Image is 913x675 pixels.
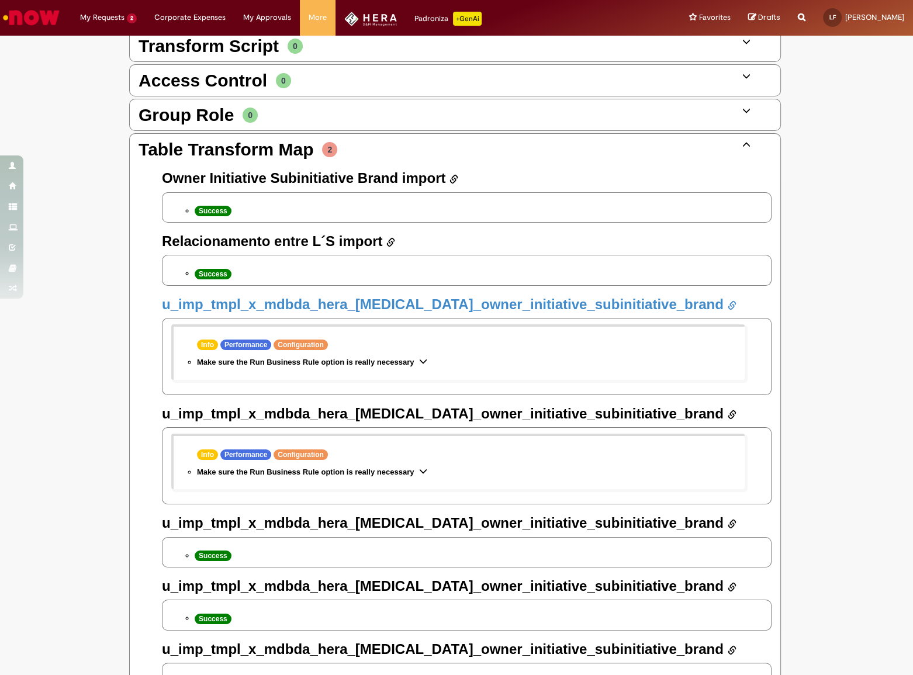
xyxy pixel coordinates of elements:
[197,468,414,476] span: Make sure the Run Business Rule option is really necessary
[197,340,218,350] span: Info
[758,12,780,23] span: Drafts
[748,12,780,23] a: Drafts
[162,233,395,249] a: Relacionamento entre L´S import
[274,340,328,350] span: Configuration
[220,449,271,460] span: Performance
[162,296,736,312] a: u_imp_tmpl_x_mdbda_hera_[MEDICAL_DATA]_owner_initiative_subinitiative_brand
[414,12,482,26] div: Padroniza
[154,12,226,23] span: Corporate Expenses
[344,12,397,26] img: HeraLogo.png
[162,170,458,186] a: Owner Initiative Subinitiative Brand import
[829,13,836,21] span: LF
[162,641,736,657] a: u_imp_tmpl_x_mdbda_hera_[MEDICAL_DATA]_owner_initiative_subinitiative_brand
[309,12,327,23] span: More
[197,358,414,366] span: Make sure the Run Business Rule option is really necessary
[197,449,218,460] span: Info
[243,12,291,23] span: My Approvals
[699,12,731,23] span: Favorites
[162,406,736,421] a: u_imp_tmpl_x_mdbda_hera_[MEDICAL_DATA]_owner_initiative_subinitiative_brand
[220,340,271,350] span: Performance
[322,142,337,157] span: 2
[127,13,137,23] span: 2
[195,551,231,561] span: Success
[195,269,231,279] span: Success
[274,449,328,460] span: Configuration
[195,614,231,624] span: Success
[276,73,291,88] span: 0
[162,578,736,594] a: u_imp_tmpl_x_mdbda_hera_[MEDICAL_DATA]_owner_initiative_subinitiative_brand
[80,12,124,23] span: My Requests
[243,108,258,123] span: 0
[195,206,231,216] span: Success
[162,515,736,531] a: u_imp_tmpl_x_mdbda_hera_[MEDICAL_DATA]_owner_initiative_subinitiative_brand
[845,12,904,22] span: [PERSON_NAME]
[453,12,482,26] p: +GenAi
[288,39,303,54] span: 0
[1,6,61,29] img: ServiceNow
